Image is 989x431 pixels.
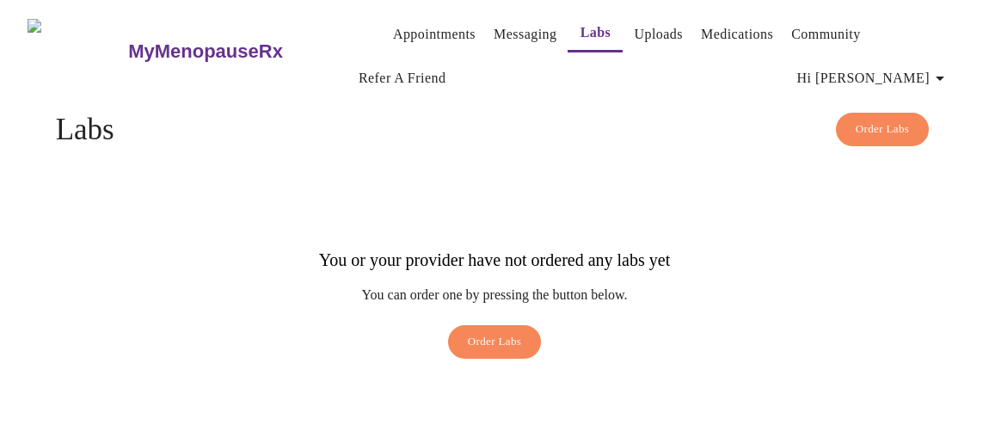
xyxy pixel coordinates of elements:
a: Community [791,22,861,46]
a: Uploads [634,22,683,46]
span: Hi [PERSON_NAME] [797,66,950,90]
button: Appointments [386,17,482,52]
a: Appointments [393,22,476,46]
button: Order Labs [836,113,930,146]
button: Refer a Friend [352,61,453,95]
p: You can order one by pressing the button below. [319,287,670,303]
a: Refer a Friend [359,66,446,90]
img: MyMenopauseRx Logo [28,19,126,83]
a: Medications [701,22,773,46]
button: Hi [PERSON_NAME] [790,61,957,95]
button: Uploads [627,17,690,52]
h4: Labs [56,113,934,147]
button: Labs [568,15,623,52]
a: Order Labs [444,325,546,367]
span: Order Labs [856,120,910,139]
button: Medications [694,17,780,52]
button: Community [784,17,868,52]
button: Order Labs [448,325,542,359]
a: Labs [580,21,611,45]
a: Messaging [494,22,556,46]
h3: You or your provider have not ordered any labs yet [319,250,670,270]
span: Order Labs [468,332,522,352]
h3: MyMenopauseRx [128,40,283,63]
button: Messaging [487,17,563,52]
a: MyMenopauseRx [126,22,352,82]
